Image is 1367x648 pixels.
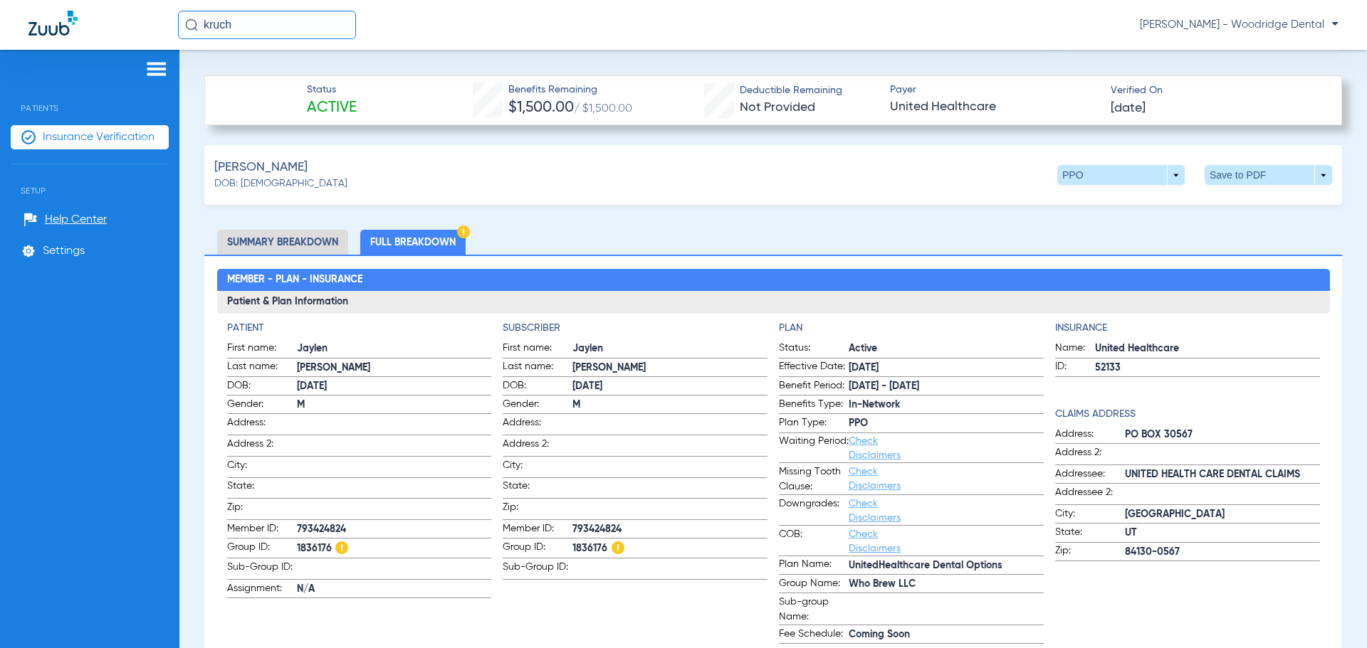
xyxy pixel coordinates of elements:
[297,361,492,376] span: [PERSON_NAME]
[297,582,492,597] span: N/A
[1055,445,1125,464] span: Address 2:
[503,437,572,456] span: Address 2:
[1125,545,1320,560] span: 84130-0567
[849,529,901,553] a: Check Disclaimers
[572,361,768,376] span: [PERSON_NAME]
[1140,18,1339,32] span: [PERSON_NAME] - Woodridge Dental
[1111,83,1319,98] span: Verified On
[779,341,849,358] span: Status:
[360,230,466,255] li: Full Breakdown
[1125,507,1320,522] span: [GEOGRAPHIC_DATA]
[335,541,348,554] img: Hazard
[43,244,85,258] span: Settings
[779,321,1044,336] h4: Plan
[214,176,347,191] span: DOB: [DEMOGRAPHIC_DATA]
[849,627,1044,642] span: Coming Soon
[1095,341,1320,356] span: United Healthcare
[214,159,308,176] span: [PERSON_NAME]
[740,83,842,98] span: Deductible Remaining
[1095,361,1320,376] span: 52133
[503,378,572,395] span: DOB:
[1055,359,1095,376] span: ID:
[572,341,768,356] span: Jaylen
[779,576,849,593] span: Group Name:
[849,379,1044,394] span: [DATE] - [DATE]
[178,11,356,39] input: Search for patients
[307,83,357,97] span: Status
[1055,525,1125,542] span: State:
[849,361,1044,376] span: [DATE]
[185,18,198,31] img: Search Icon
[11,82,169,113] span: Patients
[849,398,1044,413] span: In-Network
[227,378,297,395] span: DOB:
[1125,526,1320,541] span: UT
[849,577,1044,592] span: Who Brew LLC
[45,213,107,227] span: Help Center
[297,540,492,558] span: 1836176
[307,98,357,118] span: Active
[23,213,107,227] a: Help Center
[227,560,297,579] span: Sub-Group ID:
[297,398,492,413] span: M
[849,416,1044,431] span: PPO
[227,359,297,376] span: Last name:
[572,540,768,558] span: 1836176
[503,479,572,498] span: State:
[28,11,78,36] img: Zuub Logo
[779,496,849,525] span: Downgrades:
[779,527,849,556] span: COB:
[43,130,154,144] span: Insurance Verification
[227,341,297,358] span: First name:
[779,359,849,376] span: Effective Date:
[503,560,572,579] span: Sub-Group ID:
[574,103,632,115] span: / $1,500.00
[227,437,297,456] span: Address 2:
[503,359,572,376] span: Last name:
[890,83,1099,97] span: Payer
[217,230,348,255] li: Summary Breakdown
[849,341,1044,356] span: Active
[849,467,901,491] a: Check Disclaimers
[779,557,849,574] span: Plan Name:
[849,499,901,523] a: Check Disclaimers
[1055,427,1125,444] span: Address:
[227,321,492,336] h4: Patient
[503,397,572,414] span: Gender:
[572,379,768,394] span: [DATE]
[779,378,849,395] span: Benefit Period:
[227,500,297,519] span: Zip:
[779,434,849,462] span: Waiting Period:
[1205,165,1332,185] button: Save to PDF
[779,464,849,494] span: Missing Tooth Clause:
[217,269,1330,292] h2: Member - Plan - Insurance
[1055,407,1320,422] app-breakdown-title: Claims Address
[227,458,297,477] span: City:
[503,500,572,519] span: Zip:
[1057,165,1185,185] button: PPO
[779,397,849,414] span: Benefits Type:
[740,101,815,114] span: Not Provided
[297,379,492,394] span: [DATE]
[572,522,768,537] span: 793424824
[503,521,572,538] span: Member ID:
[1055,506,1125,524] span: City:
[1055,321,1320,336] app-breakdown-title: Insurance
[227,581,297,598] span: Assignment:
[227,397,297,414] span: Gender:
[503,321,768,336] h4: Subscriber
[508,100,574,115] span: $1,500.00
[457,225,470,238] img: Hazard
[779,415,849,432] span: Plan Type:
[1055,341,1095,358] span: Name:
[503,415,572,435] span: Address:
[1055,467,1125,484] span: Addressee:
[572,398,768,413] span: M
[297,522,492,537] span: 793424824
[508,83,632,97] span: Benefits Remaining
[1125,467,1320,482] span: UNITED HEALTH CARE DENTAL CLAIMS
[503,458,572,477] span: City:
